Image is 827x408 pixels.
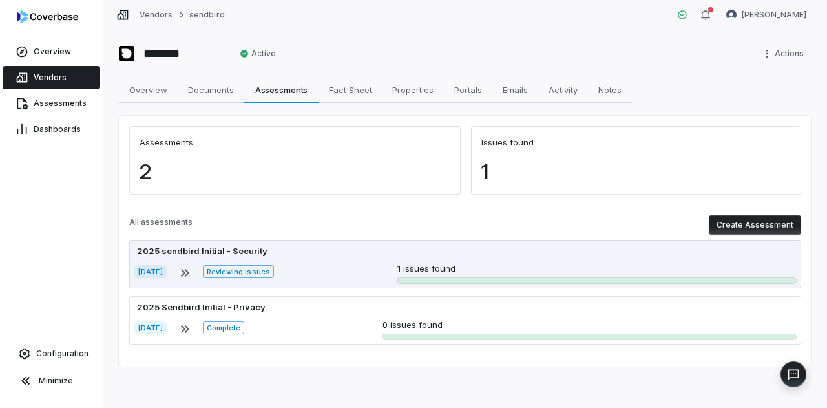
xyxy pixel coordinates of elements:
[203,321,244,334] span: Complete
[183,81,239,98] span: Documents
[3,40,100,63] a: Overview
[742,10,806,20] span: [PERSON_NAME]
[593,81,627,98] span: Notes
[250,81,313,98] span: Assessments
[758,44,811,63] button: More actions
[3,118,100,141] a: Dashboards
[134,301,268,314] div: 2025 Sendbird Initial - Privacy
[134,265,167,278] span: [DATE]
[726,10,737,20] img: Jesse Nord avatar
[134,321,167,334] span: [DATE]
[543,81,583,98] span: Activity
[471,160,801,195] div: 1
[129,126,461,160] div: Assessments
[240,48,276,59] span: Active
[34,124,81,134] span: Dashboards
[124,81,173,98] span: Overview
[497,81,533,98] span: Emails
[17,10,78,23] img: logo-D7KZi-bG.svg
[709,215,801,235] button: Create Assessment
[36,349,89,359] span: Configuration
[129,160,461,195] div: 2
[129,217,193,233] p: All assessments
[718,5,814,25] button: Jesse Nord avatar[PERSON_NAME]
[39,376,73,386] span: Minimize
[34,72,67,83] span: Vendors
[449,81,487,98] span: Portals
[3,66,100,89] a: Vendors
[471,126,801,160] div: Issues found
[5,342,98,365] a: Configuration
[34,98,87,109] span: Assessments
[5,368,98,394] button: Minimize
[189,10,224,20] a: sendbird
[34,47,71,57] span: Overview
[324,81,377,98] span: Fact Sheet
[387,81,439,98] span: Properties
[382,319,796,332] p: 0 issues found
[203,265,273,278] span: Reviewing issues
[140,10,173,20] a: Vendors
[3,92,100,115] a: Assessments
[397,263,796,275] p: 1 issues found
[134,245,270,258] div: 2025 sendbird Initial - Security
